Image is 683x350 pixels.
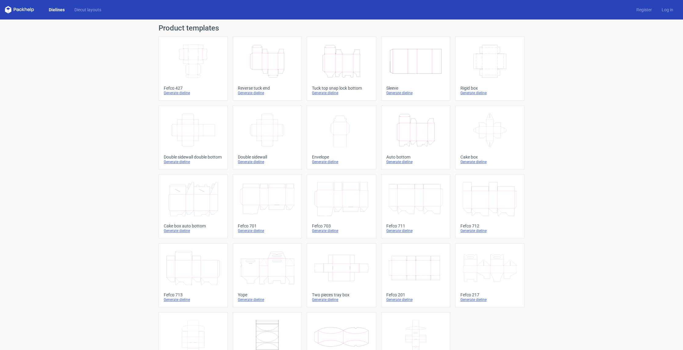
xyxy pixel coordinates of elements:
[455,243,524,307] a: Fefco 217Generate dieline
[238,86,297,91] div: Reverse tuck end
[238,155,297,159] div: Double sidewall
[460,159,519,164] div: Generate dieline
[386,228,445,233] div: Generate dieline
[312,292,371,297] div: Two pieces tray box
[159,37,228,101] a: Fefco 427Generate dieline
[381,243,450,307] a: Fefco 201Generate dieline
[460,155,519,159] div: Cake box
[307,37,376,101] a: Tuck top snap lock bottomGenerate dieline
[312,223,371,228] div: Fefco 703
[460,297,519,302] div: Generate dieline
[460,86,519,91] div: Rigid box
[233,37,302,101] a: Reverse tuck endGenerate dieline
[164,228,223,233] div: Generate dieline
[233,105,302,170] a: Double sidewallGenerate dieline
[159,24,524,32] h1: Product templates
[159,243,228,307] a: Fefco 713Generate dieline
[386,297,445,302] div: Generate dieline
[312,155,371,159] div: Envelope
[164,297,223,302] div: Generate dieline
[164,159,223,164] div: Generate dieline
[44,7,70,13] a: Dielines
[312,297,371,302] div: Generate dieline
[238,159,297,164] div: Generate dieline
[164,155,223,159] div: Double sidewall double bottom
[307,174,376,238] a: Fefco 703Generate dieline
[238,91,297,95] div: Generate dieline
[312,159,371,164] div: Generate dieline
[70,7,106,13] a: Diecut layouts
[312,91,371,95] div: Generate dieline
[455,37,524,101] a: Rigid boxGenerate dieline
[381,105,450,170] a: Auto bottomGenerate dieline
[631,7,657,13] a: Register
[164,292,223,297] div: Fefco 713
[381,37,450,101] a: SleeveGenerate dieline
[460,223,519,228] div: Fefco 712
[386,159,445,164] div: Generate dieline
[460,91,519,95] div: Generate dieline
[307,105,376,170] a: EnvelopeGenerate dieline
[159,105,228,170] a: Double sidewall double bottomGenerate dieline
[381,174,450,238] a: Fefco 711Generate dieline
[238,228,297,233] div: Generate dieline
[386,223,445,228] div: Fefco 711
[164,91,223,95] div: Generate dieline
[312,86,371,91] div: Tuck top snap lock bottom
[164,223,223,228] div: Cake box auto bottom
[238,223,297,228] div: Fefco 701
[164,86,223,91] div: Fefco 427
[386,155,445,159] div: Auto bottom
[460,292,519,297] div: Fefco 217
[238,297,297,302] div: Generate dieline
[307,243,376,307] a: Two pieces tray boxGenerate dieline
[386,86,445,91] div: Sleeve
[455,105,524,170] a: Cake boxGenerate dieline
[657,7,678,13] a: Log in
[238,292,297,297] div: Yope
[233,243,302,307] a: YopeGenerate dieline
[460,228,519,233] div: Generate dieline
[386,292,445,297] div: Fefco 201
[386,91,445,95] div: Generate dieline
[233,174,302,238] a: Fefco 701Generate dieline
[455,174,524,238] a: Fefco 712Generate dieline
[312,228,371,233] div: Generate dieline
[159,174,228,238] a: Cake box auto bottomGenerate dieline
